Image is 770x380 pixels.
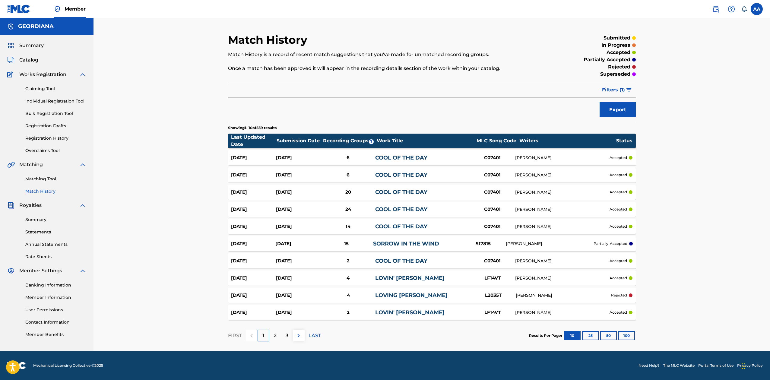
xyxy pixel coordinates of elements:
a: The MLC Website [663,363,695,368]
div: 24 [321,206,375,213]
div: [DATE] [276,309,321,316]
div: [PERSON_NAME] [515,309,610,316]
img: logo [7,362,26,369]
div: [DATE] [231,206,276,213]
img: Works Registration [7,71,15,78]
p: partially-accepted [594,241,627,246]
a: Registration Drafts [25,123,86,129]
h5: GEORDIANA [18,23,54,30]
div: LF14VT [470,275,515,282]
a: Member Benefits [25,331,86,338]
div: User Menu [751,3,763,15]
div: 20 [321,189,375,196]
a: Annual Statements [25,241,86,248]
div: 2 [321,309,375,316]
div: Work Title [377,137,473,144]
div: [PERSON_NAME] [515,155,610,161]
div: L2035T [471,292,516,299]
img: Member Settings [7,267,14,274]
div: C07401 [470,154,515,161]
div: [DATE] [231,292,276,299]
a: Statements [25,229,86,235]
div: MLC Song Code [474,137,519,144]
p: Once a match has been approved it will appear in the recording details section of the work within... [228,65,542,72]
img: expand [79,161,86,168]
img: Accounts [7,23,14,30]
span: Summary [19,42,44,49]
span: Member Settings [19,267,62,274]
div: Help [725,3,737,15]
img: expand [79,202,86,209]
p: Results Per Page: [529,333,563,338]
p: rejected [608,63,630,71]
div: Recording Groups [322,137,376,144]
a: LOVING [PERSON_NAME] [375,292,448,299]
img: Catalog [7,56,14,64]
p: submitted [604,34,630,42]
p: rejected [611,293,627,298]
div: 6 [321,172,375,179]
p: accepted [610,224,627,229]
div: 4 [321,292,375,299]
div: [DATE] [276,206,321,213]
div: [DATE] [231,258,276,264]
div: Drag [742,357,745,375]
iframe: Chat Widget [740,351,770,380]
img: help [728,5,735,13]
a: Portal Terms of Use [698,363,734,368]
div: [DATE] [276,172,321,179]
button: 10 [564,331,581,340]
div: C07401 [470,223,515,230]
div: [DATE] [231,189,276,196]
div: [DATE] [231,309,276,316]
p: accepted [610,155,627,160]
img: search [712,5,719,13]
a: Rate Sheets [25,254,86,260]
div: [PERSON_NAME] [515,206,610,213]
span: ? [369,139,374,144]
p: accepted [610,258,627,264]
a: COOL OF THE DAY [375,223,427,230]
button: Export [600,102,636,117]
div: [PERSON_NAME] [506,241,594,247]
p: LAST [309,332,321,339]
div: [DATE] [231,223,276,230]
div: S17815 [461,240,506,247]
iframe: Resource Center [753,265,770,314]
div: C07401 [470,206,515,213]
p: accepted [610,275,627,281]
p: accepted [610,207,627,212]
a: COOL OF THE DAY [375,189,427,195]
div: [DATE] [275,240,320,247]
a: LOVIN' [PERSON_NAME] [375,309,445,316]
img: Matching [7,161,15,168]
p: superseded [600,71,630,78]
div: [DATE] [276,189,321,196]
a: Contact Information [25,319,86,325]
a: Member Information [25,294,86,301]
div: Notifications [741,6,747,12]
div: [PERSON_NAME] [515,258,610,264]
p: 3 [286,332,288,339]
div: Submission Date [277,137,322,144]
div: [PERSON_NAME] [515,223,610,230]
span: Catalog [19,56,38,64]
img: Summary [7,42,14,49]
img: Top Rightsholder [54,5,61,13]
a: Bulk Registration Tool [25,110,86,117]
a: Individual Registration Tool [25,98,86,104]
span: Filters ( 1 ) [602,86,625,93]
div: Writers [519,137,616,144]
div: C07401 [470,258,515,264]
p: accepted [610,310,627,315]
p: accepted [607,49,630,56]
a: Match History [25,188,86,195]
a: Matching Tool [25,176,86,182]
div: 4 [321,275,375,282]
div: LF14VT [470,309,515,316]
a: User Permissions [25,307,86,313]
div: [DATE] [231,275,276,282]
a: Need Help? [638,363,660,368]
a: Overclaims Tool [25,147,86,154]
